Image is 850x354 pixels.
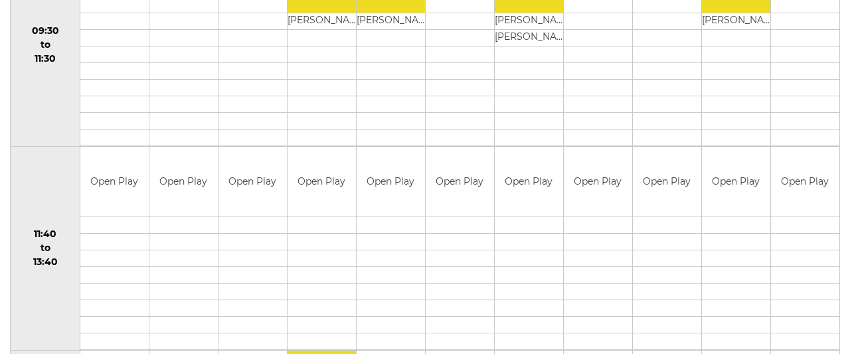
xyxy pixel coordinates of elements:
[149,147,218,217] td: Open Play
[564,147,632,217] td: Open Play
[495,30,563,46] td: [PERSON_NAME]
[426,147,494,217] td: Open Play
[771,147,839,217] td: Open Play
[357,147,425,217] td: Open Play
[11,147,80,351] td: 11:40 to 13:40
[288,13,356,30] td: [PERSON_NAME]
[702,147,770,217] td: Open Play
[288,147,356,217] td: Open Play
[702,13,770,30] td: [PERSON_NAME]
[80,147,149,217] td: Open Play
[495,147,563,217] td: Open Play
[218,147,287,217] td: Open Play
[495,13,563,30] td: [PERSON_NAME]
[357,13,425,30] td: [PERSON_NAME]
[633,147,701,217] td: Open Play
